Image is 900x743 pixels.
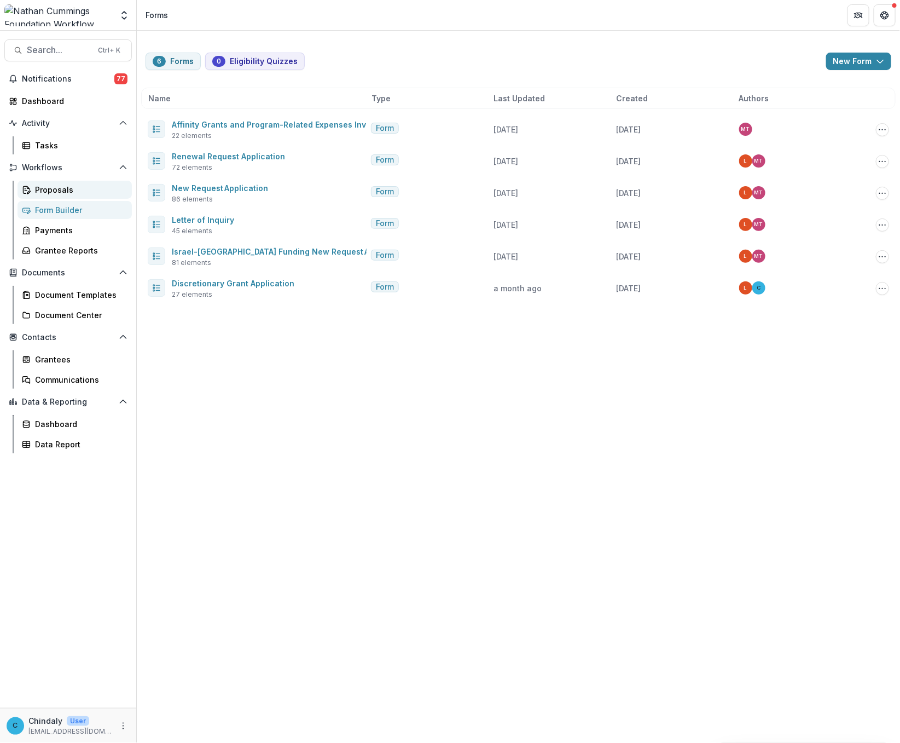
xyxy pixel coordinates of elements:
[847,4,869,26] button: Partners
[874,4,896,26] button: Get Help
[35,245,123,256] div: Grantee Reports
[172,279,294,288] a: Discretionary Grant Application
[114,73,127,84] span: 77
[739,93,769,104] span: Authors
[376,155,394,165] span: Form
[4,329,132,346] button: Open Contacts
[146,9,168,21] div: Forms
[18,201,132,219] a: Form Builder
[172,163,212,172] span: 72 elements
[67,716,89,726] p: User
[18,371,132,389] a: Communications
[157,57,161,65] span: 6
[493,125,518,134] span: [DATE]
[493,157,518,166] span: [DATE]
[28,727,112,736] p: [EMAIL_ADDRESS][DOMAIN_NAME]
[146,53,201,70] button: Forms
[493,284,542,293] span: a month ago
[35,140,123,151] div: Tasks
[148,93,171,104] span: Name
[754,190,763,195] div: Maya (Temporary Test)
[744,190,747,195] div: Lucy
[18,136,132,154] a: Tasks
[18,221,132,239] a: Payments
[18,415,132,433] a: Dashboard
[617,188,641,198] span: [DATE]
[741,126,750,132] div: Maya (Temporary Test)
[22,74,114,84] span: Notifications
[826,53,891,70] button: New Form
[4,393,132,411] button: Open Data & Reporting
[35,289,123,301] div: Document Templates
[172,258,211,268] span: 81 elements
[172,120,417,129] a: Affinity Grants and Program-Related Expenses Invoice Request
[4,264,132,281] button: Open Documents
[217,57,221,65] span: 0
[744,285,747,291] div: Lucy
[205,53,305,70] button: Eligibility Quizzes
[172,215,234,224] a: Letter of Inquiry
[35,418,123,430] div: Dashboard
[617,252,641,261] span: [DATE]
[96,44,123,56] div: Ctrl + K
[617,157,641,166] span: [DATE]
[617,220,641,229] span: [DATE]
[18,350,132,368] a: Grantees
[172,131,212,141] span: 22 elements
[4,4,112,26] img: Nathan Cummings Foundation Workflow Sandbox logo
[22,163,114,172] span: Workflows
[493,188,518,198] span: [DATE]
[35,204,123,216] div: Form Builder
[117,719,130,733] button: More
[13,722,18,729] div: Chindaly
[18,181,132,199] a: Proposals
[4,114,132,132] button: Open Activity
[876,250,889,263] button: Options
[876,155,889,168] button: Options
[141,7,172,23] nav: breadcrumb
[18,286,132,304] a: Document Templates
[744,158,747,164] div: Lucy
[35,224,123,236] div: Payments
[22,333,114,342] span: Contacts
[376,283,394,292] span: Form
[28,715,62,727] p: Chindaly
[18,435,132,453] a: Data Report
[371,93,391,104] span: Type
[35,309,123,321] div: Document Center
[172,194,213,204] span: 86 elements
[876,187,889,200] button: Options
[876,123,889,136] button: Options
[35,184,123,195] div: Proposals
[876,218,889,232] button: Options
[754,158,763,164] div: Maya (Temporary Test)
[4,159,132,176] button: Open Workflows
[172,226,212,236] span: 45 elements
[172,183,268,193] a: New Request Application
[617,93,648,104] span: Created
[4,39,132,61] button: Search...
[493,252,518,261] span: [DATE]
[172,247,408,256] a: Israel-[GEOGRAPHIC_DATA] Funding New Request Application
[4,92,132,110] a: Dashboard
[18,241,132,260] a: Grantee Reports
[35,354,123,365] div: Grantees
[117,4,132,26] button: Open entity switcher
[22,95,123,107] div: Dashboard
[744,254,747,259] div: Lucy
[757,285,760,291] div: Chindaly
[376,187,394,197] span: Form
[376,219,394,228] span: Form
[876,282,889,295] button: Options
[27,45,91,55] span: Search...
[754,222,763,227] div: Maya (Temporary Test)
[744,222,747,227] div: Lucy
[22,268,114,278] span: Documents
[18,306,132,324] a: Document Center
[376,124,394,133] span: Form
[35,439,123,450] div: Data Report
[617,284,641,293] span: [DATE]
[172,290,212,299] span: 27 elements
[494,93,545,104] span: Last Updated
[4,70,132,88] button: Notifications77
